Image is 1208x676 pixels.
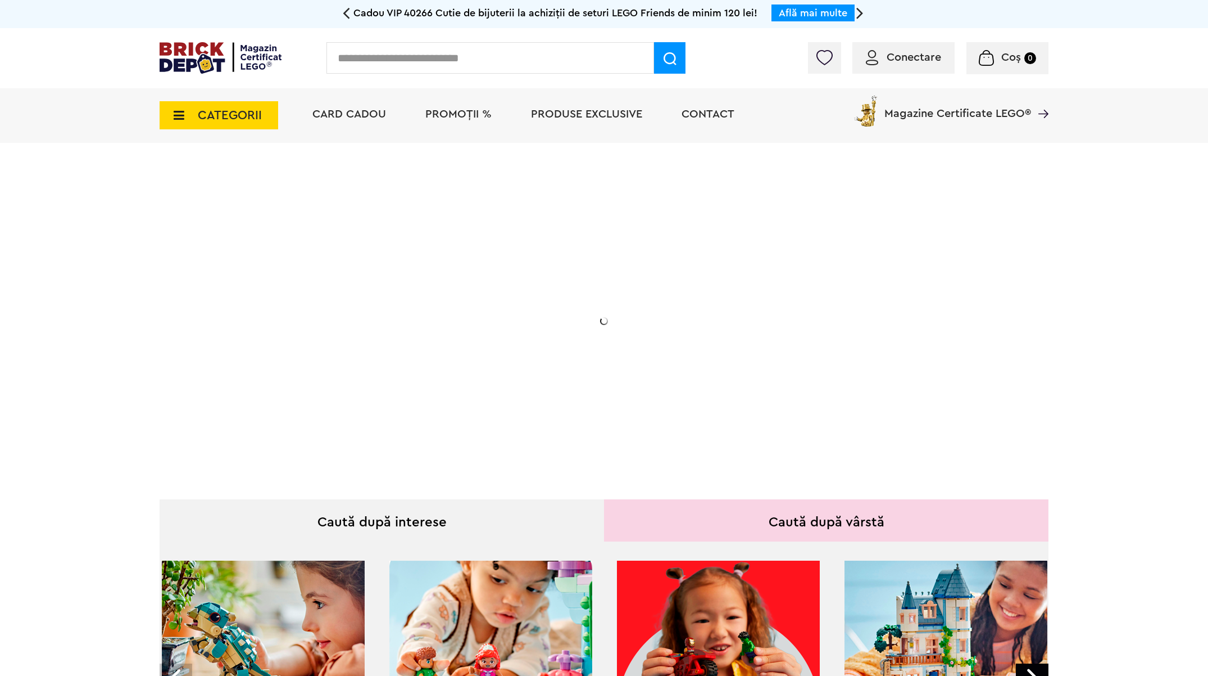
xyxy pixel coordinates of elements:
[1001,52,1021,63] span: Coș
[887,52,941,63] span: Conectare
[160,499,604,542] div: Caută după interese
[312,109,386,120] a: Card Cadou
[1024,52,1036,64] small: 0
[884,93,1031,119] span: Magazine Certificate LEGO®
[198,109,262,121] span: CATEGORII
[239,255,464,295] h1: Cadou VIP 40772
[531,109,642,120] a: Produse exclusive
[604,499,1048,542] div: Caută după vârstă
[425,109,492,120] a: PROMOȚII %
[682,109,734,120] a: Contact
[779,8,847,18] a: Află mai multe
[353,8,757,18] span: Cadou VIP 40266 Cutie de bijuterii la achiziții de seturi LEGO Friends de minim 120 lei!
[1031,93,1048,105] a: Magazine Certificate LEGO®
[866,52,941,63] a: Conectare
[239,379,464,393] div: Află detalii
[239,307,464,354] h2: Seria de sărbători: Fantomă luminoasă. Promoția este valabilă în perioada [DATE] - [DATE].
